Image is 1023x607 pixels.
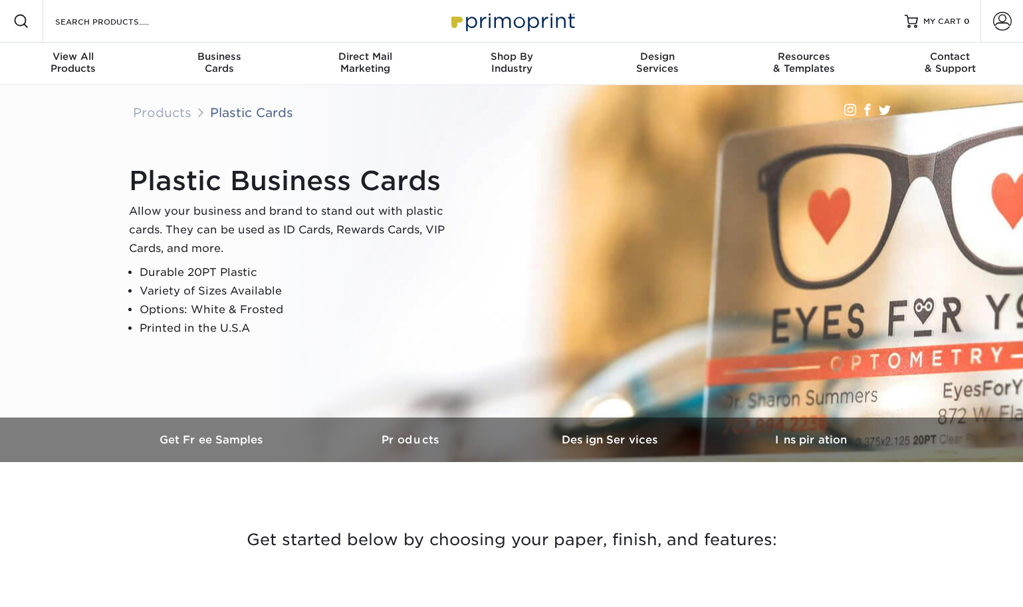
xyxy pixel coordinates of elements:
a: Products [312,418,512,462]
input: SEARCH PRODUCTS..... [54,13,183,29]
li: Options: White & Frosted [140,301,461,319]
h3: Inspiration [711,433,911,446]
a: Contact& Support [877,43,1023,85]
li: Durable 20PT Plastic [140,263,461,282]
li: Printed in the U.S.A [140,319,461,338]
div: & Support [877,51,1023,74]
h3: Products [312,433,512,446]
a: Direct MailMarketing [292,43,439,85]
li: Variety of Sizes Available [140,282,461,301]
div: Industry [439,51,585,74]
h3: Get Free Samples [113,433,312,446]
h3: Design Services [512,433,711,446]
span: Resources [731,51,877,62]
a: Shop ByIndustry [439,43,585,85]
a: Resources& Templates [731,43,877,85]
a: Plastic Cards [210,105,293,120]
a: Inspiration [711,418,911,462]
p: Allow your business and brand to stand out with plastic cards. They can be used as ID Cards, Rewa... [129,202,461,258]
span: Business [146,51,292,62]
span: Direct Mail [292,51,439,62]
span: Design [584,51,731,62]
a: Design Services [512,418,711,462]
a: DesignServices [584,43,731,85]
a: BusinessCards [146,43,292,85]
span: Shop By [439,51,585,62]
div: Marketing [292,51,439,74]
div: & Templates [731,51,877,74]
div: Cards [146,51,292,74]
span: Contact [877,51,1023,62]
a: Products [133,105,191,120]
iframe: Google Customer Reviews [3,566,113,602]
h1: Plastic Business Cards [129,165,461,197]
h3: Get started below by choosing your paper, finish, and features: [123,510,901,570]
a: Get Free Samples [113,418,312,462]
span: MY CART [923,16,961,27]
span: 0 [964,17,970,26]
img: Primoprint [445,7,578,35]
div: Services [584,51,731,74]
